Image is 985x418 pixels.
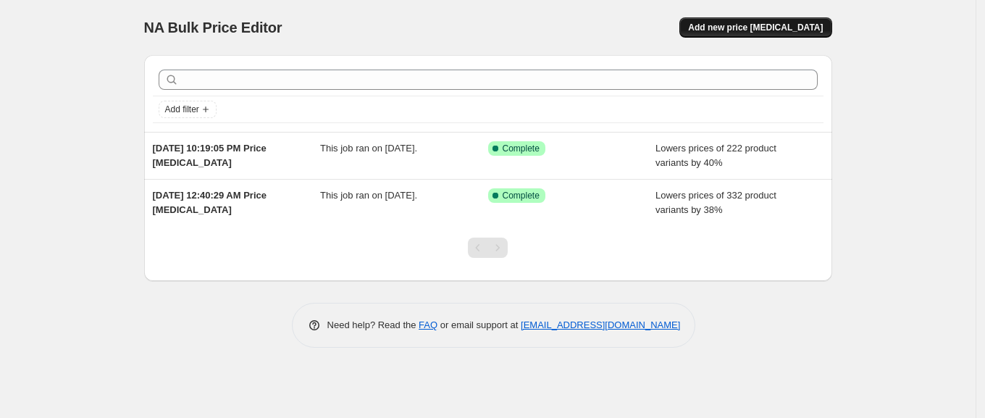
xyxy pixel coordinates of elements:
span: NA Bulk Price Editor [144,20,282,35]
a: FAQ [419,319,437,330]
span: Complete [503,190,540,201]
button: Add filter [159,101,217,118]
span: Complete [503,143,540,154]
span: Need help? Read the [327,319,419,330]
span: Add new price [MEDICAL_DATA] [688,22,823,33]
span: Add filter [165,104,199,115]
span: Lowers prices of 222 product variants by 40% [655,143,776,168]
span: Lowers prices of 332 product variants by 38% [655,190,776,215]
span: [DATE] 12:40:29 AM Price [MEDICAL_DATA] [153,190,267,215]
span: [DATE] 10:19:05 PM Price [MEDICAL_DATA] [153,143,267,168]
button: Add new price [MEDICAL_DATA] [679,17,831,38]
nav: Pagination [468,238,508,258]
a: [EMAIL_ADDRESS][DOMAIN_NAME] [521,319,680,330]
span: This job ran on [DATE]. [320,190,417,201]
span: or email support at [437,319,521,330]
span: This job ran on [DATE]. [320,143,417,154]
